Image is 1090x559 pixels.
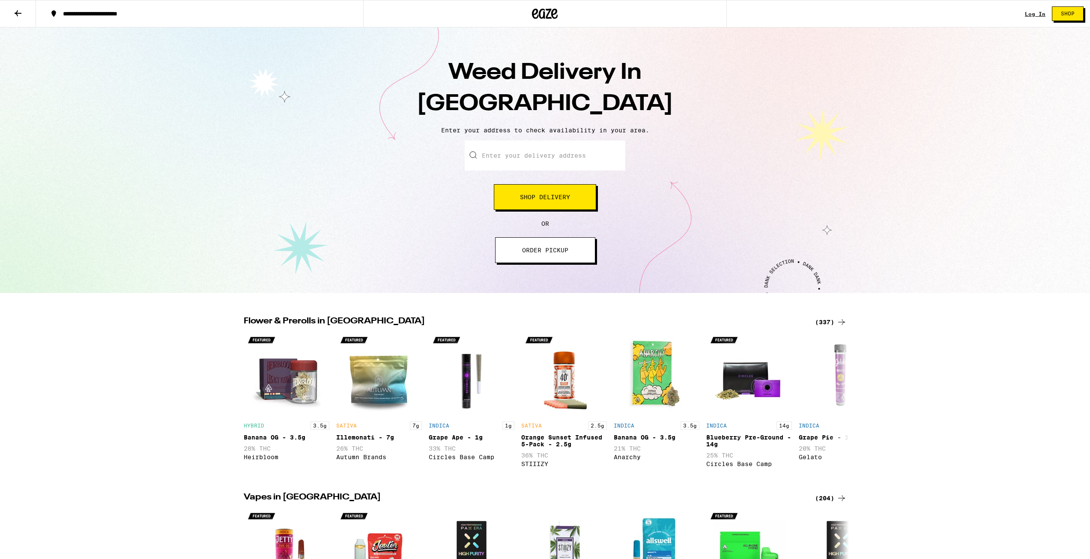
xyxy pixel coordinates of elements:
a: Shop [1045,6,1090,21]
p: Enter your address to check availability in your area. [9,127,1081,134]
p: 20% THC [799,445,884,452]
span: Shop [1061,11,1075,16]
img: Heirbloom - Banana OG - 3.5g [244,332,329,417]
img: Circles Base Camp - Blueberry Pre-Ground - 14g [706,332,792,417]
div: Open page for Illemonati - 7g from Autumn Brands [336,332,422,472]
img: STIIIZY - Orange Sunset Infused 5-Pack - 2.5g [521,332,607,417]
a: (204) [815,493,847,503]
div: Banana OG - 3.5g [244,434,329,441]
p: INDICA [614,423,634,428]
div: Open page for Blueberry Pre-Ground - 14g from Circles Base Camp [706,332,792,472]
p: 21% THC [614,445,699,452]
div: Open page for Grape Ape - 1g from Circles Base Camp [429,332,514,472]
div: Banana OG - 3.5g [614,434,699,441]
span: ORDER PICKUP [522,247,568,253]
div: STIIIZY [521,460,607,467]
p: 25% THC [706,452,792,459]
p: 3.5g [681,421,699,430]
p: 26% THC [336,445,422,452]
div: Open page for Banana OG - 3.5g from Heirbloom [244,332,329,472]
a: (337) [815,317,847,327]
input: Enter your delivery address [465,140,625,170]
div: Grape Pie - 1g [799,434,884,441]
img: Gelato - Grape Pie - 1g [799,332,884,417]
img: Circles Base Camp - Grape Ape - 1g [429,332,514,417]
div: Blueberry Pre-Ground - 14g [706,434,792,448]
p: 1g [502,421,514,430]
p: 28% THC [244,445,329,452]
span: [GEOGRAPHIC_DATA] [417,93,673,115]
div: Open page for Banana OG - 3.5g from Anarchy [614,332,699,472]
div: Grape Ape - 1g [429,434,514,441]
div: Open page for Grape Pie - 1g from Gelato [799,332,884,472]
button: ORDER PICKUP [495,237,595,263]
p: INDICA [706,423,727,428]
p: INDICA [429,423,449,428]
div: Circles Base Camp [706,460,792,467]
p: INDICA [799,423,819,428]
h1: Weed Delivery In [395,57,695,120]
img: Anarchy - Banana OG - 3.5g [614,332,699,417]
div: Autumn Brands [336,454,422,460]
p: 2.5g [588,421,607,430]
p: 3.5g [311,421,329,430]
div: Heirbloom [244,454,329,460]
div: Illemonati - 7g [336,434,422,441]
p: SATIVA [521,423,542,428]
p: 7g [410,421,422,430]
p: 14g [776,421,792,430]
div: Orange Sunset Infused 5-Pack - 2.5g [521,434,607,448]
div: Circles Base Camp [429,454,514,460]
span: OR [541,220,549,227]
div: Gelato [799,454,884,460]
button: Shop Delivery [494,184,596,210]
a: Log In [1025,11,1045,17]
p: SATIVA [336,423,357,428]
div: Anarchy [614,454,699,460]
div: Open page for Orange Sunset Infused 5-Pack - 2.5g from STIIIZY [521,332,607,472]
span: Shop Delivery [520,194,570,200]
h2: Flower & Prerolls in [GEOGRAPHIC_DATA] [244,317,805,327]
img: Autumn Brands - Illemonati - 7g [336,332,422,417]
p: 33% THC [429,445,514,452]
button: Shop [1052,6,1084,21]
p: HYBRID [244,423,264,428]
p: 36% THC [521,452,607,459]
h2: Vapes in [GEOGRAPHIC_DATA] [244,493,805,503]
